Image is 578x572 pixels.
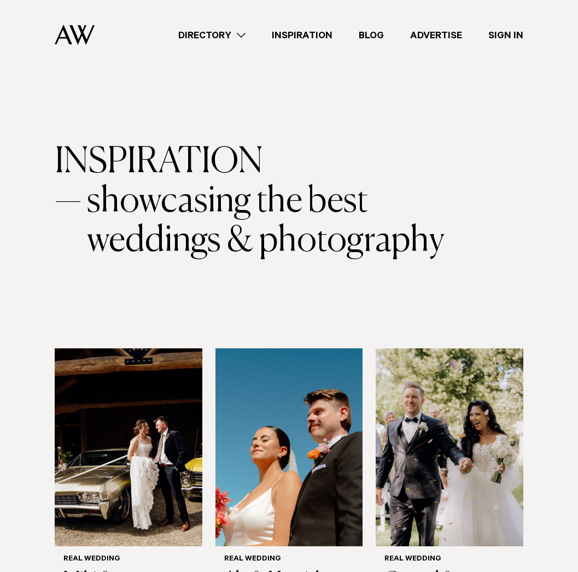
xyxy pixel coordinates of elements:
[165,28,259,43] a: Directory
[224,555,354,564] h6: Real Wedding
[87,182,492,261] span: showcasing the best weddings & photography
[397,28,475,43] a: Advertise
[55,348,202,546] img: Real Wedding | Mihi & Mitchell
[384,555,515,564] h6: Real Wedding
[55,143,523,261] h1: INSPIRATION
[63,555,194,564] h6: Real Wedding
[475,28,536,43] a: Sign In
[215,348,363,546] img: Real Wedding | Ale & Hamish
[259,28,346,43] a: Inspiration
[376,348,523,546] img: Real Wedding | Crystal & Adam
[346,28,397,43] a: Blog
[55,25,95,45] img: Auckland Weddings Logo
[55,182,81,261] span: —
